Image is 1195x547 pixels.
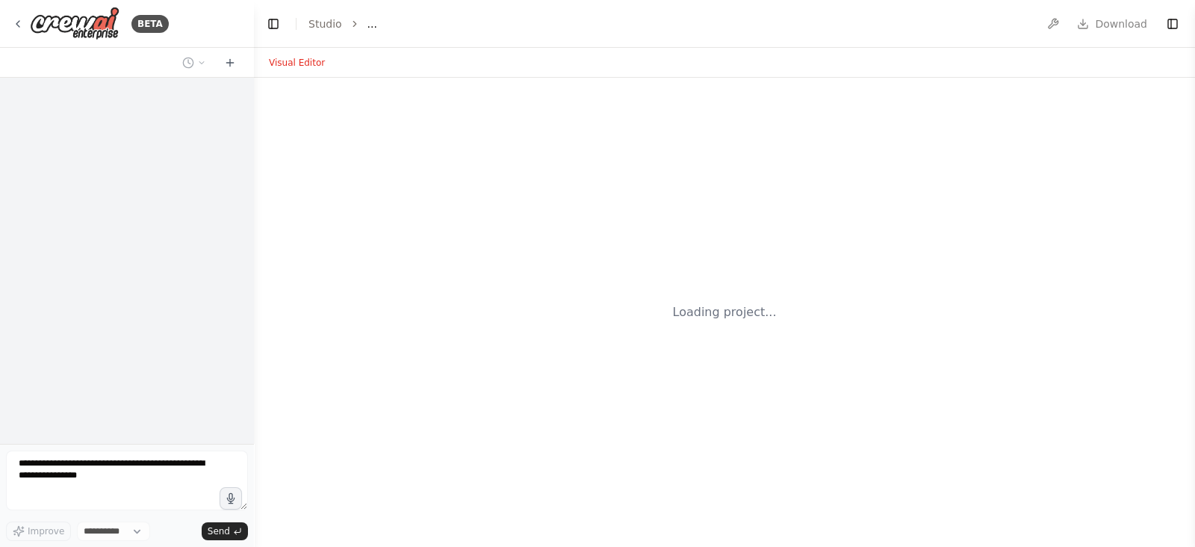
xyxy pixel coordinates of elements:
nav: breadcrumb [308,16,377,31]
button: Show right sidebar [1162,13,1183,34]
img: Logo [30,7,119,40]
button: Switch to previous chat [176,54,212,72]
button: Click to speak your automation idea [220,487,242,510]
div: Loading project... [673,303,777,321]
button: Send [202,522,248,540]
div: BETA [131,15,169,33]
button: Hide left sidebar [263,13,284,34]
button: Improve [6,522,71,541]
button: Visual Editor [260,54,334,72]
span: Send [208,525,230,537]
button: Start a new chat [218,54,242,72]
span: Improve [28,525,64,537]
a: Studio [308,18,342,30]
span: ... [367,16,377,31]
